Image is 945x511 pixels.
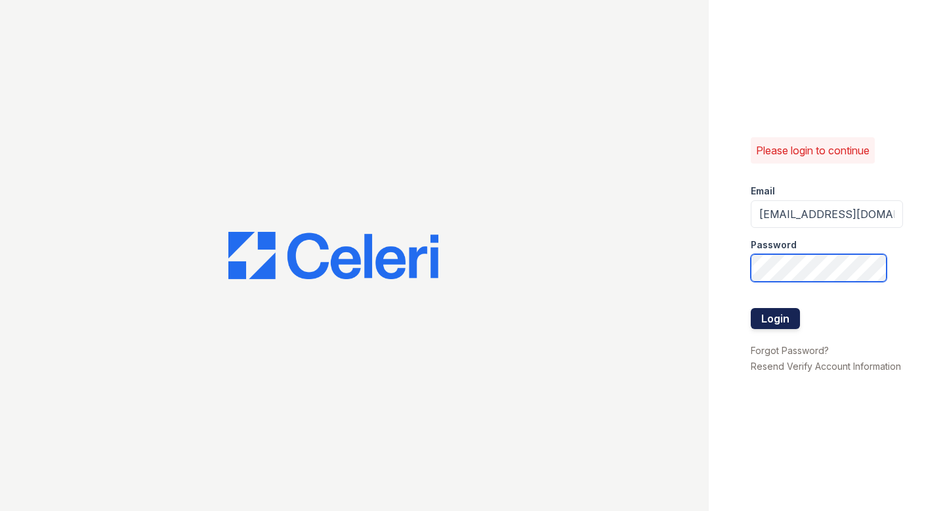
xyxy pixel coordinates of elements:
[751,361,901,372] a: Resend Verify Account Information
[751,308,800,329] button: Login
[751,238,797,252] label: Password
[228,232,438,279] img: CE_Logo_Blue-a8612792a0a2168367f1c8372b55b34899dd931a85d93a1a3d3e32e68fde9ad4.png
[751,185,775,198] label: Email
[756,143,870,158] p: Please login to continue
[751,345,829,356] a: Forgot Password?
